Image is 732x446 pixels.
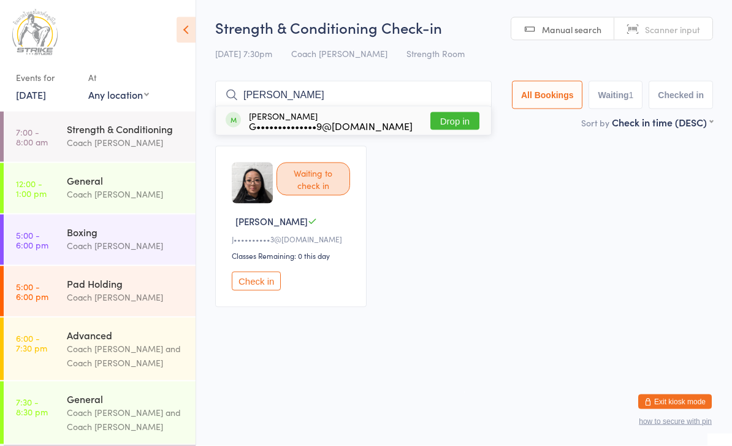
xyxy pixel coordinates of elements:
span: Coach [PERSON_NAME] [291,47,387,60]
img: Strike Studio [12,9,58,55]
button: how to secure with pin [639,417,712,426]
h2: Strength & Conditioning Check-in [215,17,713,37]
a: 7:00 -8:00 amStrength & ConditioningCoach [PERSON_NAME] [4,112,196,162]
button: Check in [232,272,281,291]
div: Check in time (DESC) [612,115,713,129]
span: Scanner input [645,23,700,36]
div: Coach [PERSON_NAME] [67,239,185,253]
a: 6:00 -7:30 pmAdvancedCoach [PERSON_NAME] and Coach [PERSON_NAME] [4,318,196,380]
time: 6:00 - 7:30 pm [16,333,47,353]
time: 7:30 - 8:30 pm [16,397,48,417]
div: J••••••••••3@[DOMAIN_NAME] [232,234,354,244]
input: Search [215,81,492,109]
button: Exit kiosk mode [638,394,712,409]
a: 12:00 -1:00 pmGeneralCoach [PERSON_NAME] [4,163,196,213]
label: Sort by [581,117,609,129]
button: Waiting1 [589,81,642,109]
time: 5:00 - 6:00 pm [16,282,48,301]
span: [DATE] 7:30pm [215,47,272,60]
time: 12:00 - 1:00 pm [16,179,47,198]
div: Coach [PERSON_NAME] and Coach [PERSON_NAME] [67,342,185,370]
div: Strength & Conditioning [67,122,185,136]
time: 5:00 - 6:00 pm [16,230,48,250]
div: At [88,67,149,88]
div: Coach [PERSON_NAME] [67,187,185,201]
div: Pad Holding [67,277,185,290]
div: G••••••••••••••9@[DOMAIN_NAME] [249,121,413,131]
button: Checked in [649,81,713,109]
div: General [67,174,185,187]
div: Classes Remaining: 0 this day [232,250,354,261]
div: Coach [PERSON_NAME] and Coach [PERSON_NAME] [67,406,185,434]
div: Advanced [67,328,185,342]
div: 1 [629,90,634,100]
span: Manual search [542,23,601,36]
span: [PERSON_NAME] [235,215,308,228]
button: Drop in [430,112,479,130]
a: 5:00 -6:00 pmBoxingCoach [PERSON_NAME] [4,215,196,265]
div: Coach [PERSON_NAME] [67,136,185,150]
div: General [67,392,185,406]
time: 7:00 - 8:00 am [16,127,48,147]
a: 7:30 -8:30 pmGeneralCoach [PERSON_NAME] and Coach [PERSON_NAME] [4,382,196,444]
div: Coach [PERSON_NAME] [67,290,185,304]
span: Strength Room [406,47,465,60]
div: Any location [88,88,149,101]
div: Waiting to check in [276,163,350,196]
div: Events for [16,67,76,88]
a: [DATE] [16,88,46,101]
div: Boxing [67,225,185,239]
img: image1724060412.png [232,163,273,204]
button: All Bookings [512,81,583,109]
div: [PERSON_NAME] [249,111,413,131]
a: 5:00 -6:00 pmPad HoldingCoach [PERSON_NAME] [4,266,196,317]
